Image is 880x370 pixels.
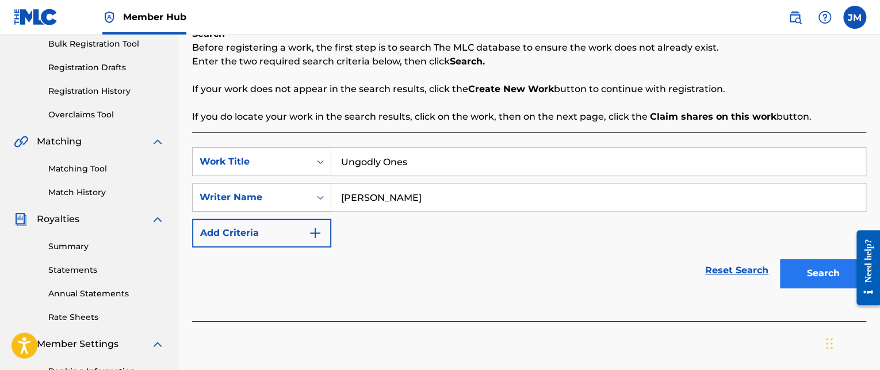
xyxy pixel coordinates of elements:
a: Matching Tool [48,163,164,175]
img: expand [151,337,164,351]
span: Member Hub [123,10,186,24]
span: Member Settings [37,337,118,351]
img: 9d2ae6d4665cec9f34b9.svg [308,226,322,240]
img: expand [151,212,164,226]
a: Bulk Registration Tool [48,38,164,50]
img: search [788,10,802,24]
div: User Menu [843,6,866,29]
p: If you do locate your work in the search results, click on the work, then on the next page, click... [192,110,866,124]
a: Annual Statements [48,288,164,300]
strong: Create New Work [468,83,554,94]
a: Registration History [48,85,164,97]
strong: Claim shares on this work [650,111,776,122]
span: Royalties [37,212,79,226]
button: Search [780,259,866,288]
img: expand [151,135,164,148]
div: Writer Name [200,190,303,204]
span: Matching [37,135,82,148]
img: help [818,10,832,24]
img: Matching [14,135,28,148]
strong: Search. [450,56,485,67]
div: Drag [826,326,833,361]
img: Royalties [14,212,28,226]
img: Top Rightsholder [102,10,116,24]
a: Statements [48,264,164,276]
button: Add Criteria [192,219,331,247]
a: Match History [48,186,164,199]
div: Help [813,6,836,29]
p: Enter the two required search criteria below, then click [192,55,866,68]
p: If your work does not appear in the search results, click the button to continue with registration. [192,82,866,96]
img: MLC Logo [14,9,58,25]
div: Work Title [200,155,303,169]
a: Reset Search [699,258,774,283]
p: Before registering a work, the first step is to search The MLC database to ensure the work does n... [192,41,866,55]
iframe: Resource Center [848,222,880,314]
a: Public Search [783,6,806,29]
a: Overclaims Tool [48,109,164,121]
a: Summary [48,241,164,253]
iframe: Chat Widget [822,315,880,370]
form: Search Form [192,147,866,293]
a: Registration Drafts [48,62,164,74]
a: Rate Sheets [48,311,164,323]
